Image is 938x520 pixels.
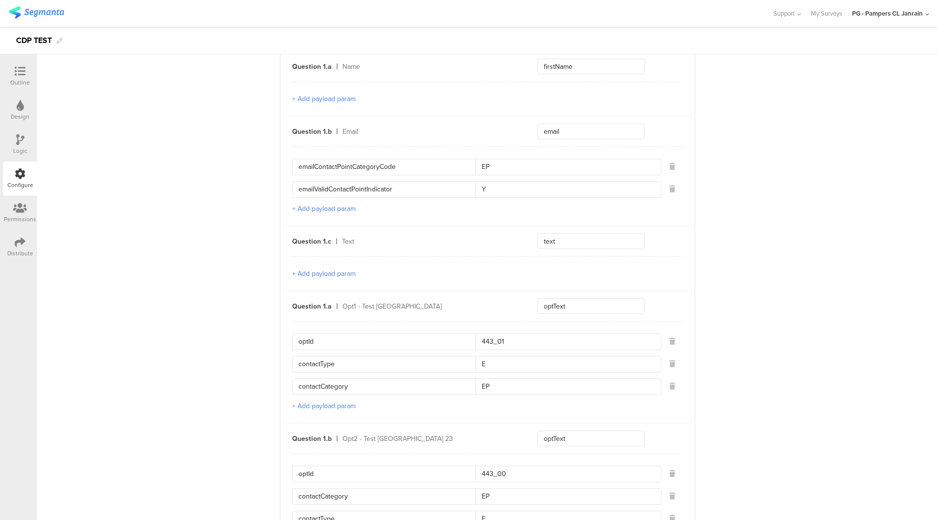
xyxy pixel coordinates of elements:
button: + Add payload param [292,401,356,411]
div: Question 1.a [292,62,332,72]
input: Key [298,466,475,482]
input: Key [298,379,475,395]
button: + Add payload param [292,269,356,279]
input: Key [298,159,475,175]
input: Value [475,379,655,395]
input: Value [475,159,655,175]
input: Key [298,334,475,350]
div: CDP TEST [16,33,52,48]
input: Value [475,466,655,482]
input: Enter a key... [537,298,645,314]
div: Question 1.b [292,434,332,444]
input: Key [298,489,475,504]
div: PG - Pampers CL Janrain [852,9,923,18]
img: segmanta logo [9,6,64,19]
div: Name [342,62,514,72]
div: Text [342,236,514,247]
div: Permissions [4,215,36,224]
input: Enter a key... [537,124,645,139]
div: Logic [13,146,27,155]
input: Enter a key... [537,59,645,74]
button: + Add payload param [292,94,356,104]
input: Enter a key... [537,233,645,249]
span: Support [773,9,795,18]
div: Configure [7,181,33,189]
div: Design [11,112,29,121]
div: Opt1 - Test Chile [342,301,514,312]
div: Distribute [7,249,33,258]
input: Enter a key... [537,431,645,446]
input: Value [475,334,655,350]
div: Question 1.b [292,126,332,137]
input: Value [475,182,655,197]
div: Outline [10,78,30,87]
div: Email [342,126,514,137]
div: Question 1.c [292,236,331,247]
div: Question 1.a [292,301,332,312]
input: Value [475,356,655,372]
div: Opt2 - Test Chile 23 [342,434,514,444]
input: Key [298,182,475,197]
input: Key [298,356,475,372]
input: Value [475,489,655,504]
button: + Add payload param [292,204,356,214]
